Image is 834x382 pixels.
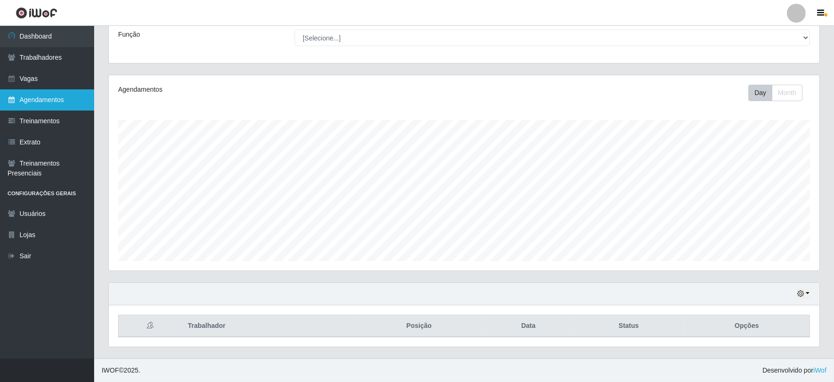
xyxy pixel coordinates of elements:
[813,366,826,374] a: iWof
[684,315,810,337] th: Opções
[748,85,772,101] button: Day
[483,315,573,337] th: Data
[16,7,57,19] img: CoreUI Logo
[102,366,140,375] span: © 2025 .
[355,315,483,337] th: Posição
[762,366,826,375] span: Desenvolvido por
[118,85,398,95] div: Agendamentos
[182,315,355,337] th: Trabalhador
[573,315,684,337] th: Status
[118,30,140,40] label: Função
[102,366,119,374] span: IWOF
[748,85,810,101] div: Toolbar with button groups
[748,85,802,101] div: First group
[772,85,802,101] button: Month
